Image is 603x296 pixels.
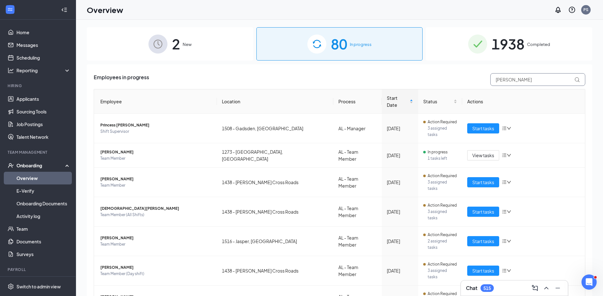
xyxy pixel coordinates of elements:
[428,155,457,162] span: 1 tasks left
[16,222,71,235] a: Team
[16,26,71,39] a: Home
[333,168,382,197] td: AL - Team Member
[16,210,71,222] a: Activity log
[8,83,69,88] div: Hiring
[100,205,212,212] span: [DEMOGRAPHIC_DATA][PERSON_NAME]
[428,232,457,238] span: Action Required
[16,197,71,210] a: Onboarding Documents
[217,114,334,143] td: 1508 - Gadsden, [GEOGRAPHIC_DATA]
[507,239,511,243] span: down
[331,33,347,55] span: 80
[507,209,511,214] span: down
[16,39,71,51] a: Messages
[16,283,61,290] div: Switch to admin view
[472,125,494,132] span: Start tasks
[507,268,511,273] span: down
[100,212,212,218] span: Team Member (All Shifts)
[16,235,71,248] a: Documents
[7,6,13,13] svg: WorkstreamLogo
[472,238,494,245] span: Start tasks
[183,41,192,48] span: New
[531,284,539,292] svg: ComposeMessage
[16,67,71,74] div: Reporting
[387,152,413,159] div: [DATE]
[100,122,212,128] span: Princess [PERSON_NAME]
[16,51,71,64] a: Scheduling
[8,283,14,290] svg: Settings
[428,125,457,138] span: 3 assigned tasks
[428,149,448,155] span: In progress
[217,197,334,227] td: 1438 - [PERSON_NAME] Cross Roads
[350,41,372,48] span: In progress
[502,239,507,244] span: bars
[472,152,494,159] span: View tasks
[583,7,588,12] div: PS
[16,105,71,118] a: Sourcing Tools
[490,73,585,86] input: Search by Name, Job Posting, or Process
[428,173,457,179] span: Action Required
[418,89,462,114] th: Status
[333,197,382,227] td: AL - Team Member
[100,182,212,189] span: Team Member
[568,6,576,14] svg: QuestionInfo
[87,4,123,15] h1: Overview
[502,153,507,158] span: bars
[333,143,382,168] td: AL - Team Member
[530,283,540,293] button: ComposeMessage
[507,180,511,184] span: down
[428,179,457,192] span: 3 assigned tasks
[387,267,413,274] div: [DATE]
[387,125,413,132] div: [DATE]
[100,264,212,271] span: [PERSON_NAME]
[333,227,382,256] td: AL - Team Member
[8,150,69,155] div: Team Management
[467,266,499,276] button: Start tasks
[502,126,507,131] span: bars
[428,267,457,280] span: 3 assigned tasks
[467,150,499,160] button: View tasks
[492,33,524,55] span: 1938
[467,207,499,217] button: Start tasks
[554,284,562,292] svg: Minimize
[466,285,477,292] h3: Chat
[100,241,212,248] span: Team Member
[217,143,334,168] td: 1273 - [GEOGRAPHIC_DATA], [GEOGRAPHIC_DATA]
[172,33,180,55] span: 2
[502,209,507,214] span: bars
[428,202,457,209] span: Action Required
[467,177,499,187] button: Start tasks
[423,98,452,105] span: Status
[467,123,499,133] button: Start tasks
[333,114,382,143] td: AL - Manager
[462,89,585,114] th: Actions
[16,248,71,261] a: Surveys
[428,209,457,221] span: 3 assigned tasks
[94,89,217,114] th: Employee
[553,283,563,293] button: Minimize
[502,180,507,185] span: bars
[100,155,212,162] span: Team Member
[483,286,491,291] div: 515
[16,131,71,143] a: Talent Network
[472,267,494,274] span: Start tasks
[541,283,551,293] button: ChevronUp
[472,208,494,215] span: Start tasks
[333,256,382,286] td: AL - Team Member
[507,153,511,158] span: down
[100,149,212,155] span: [PERSON_NAME]
[387,208,413,215] div: [DATE]
[16,162,65,169] div: Onboarding
[543,284,550,292] svg: ChevronUp
[507,126,511,131] span: down
[217,256,334,286] td: 1438 - [PERSON_NAME] Cross Roads
[428,119,457,125] span: Action Required
[16,118,71,131] a: Job Postings
[333,89,382,114] th: Process
[527,41,550,48] span: Completed
[467,236,499,246] button: Start tasks
[428,238,457,251] span: 2 assigned tasks
[16,172,71,184] a: Overview
[100,271,212,277] span: Team Member (Day shift)
[387,179,413,186] div: [DATE]
[502,268,507,273] span: bars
